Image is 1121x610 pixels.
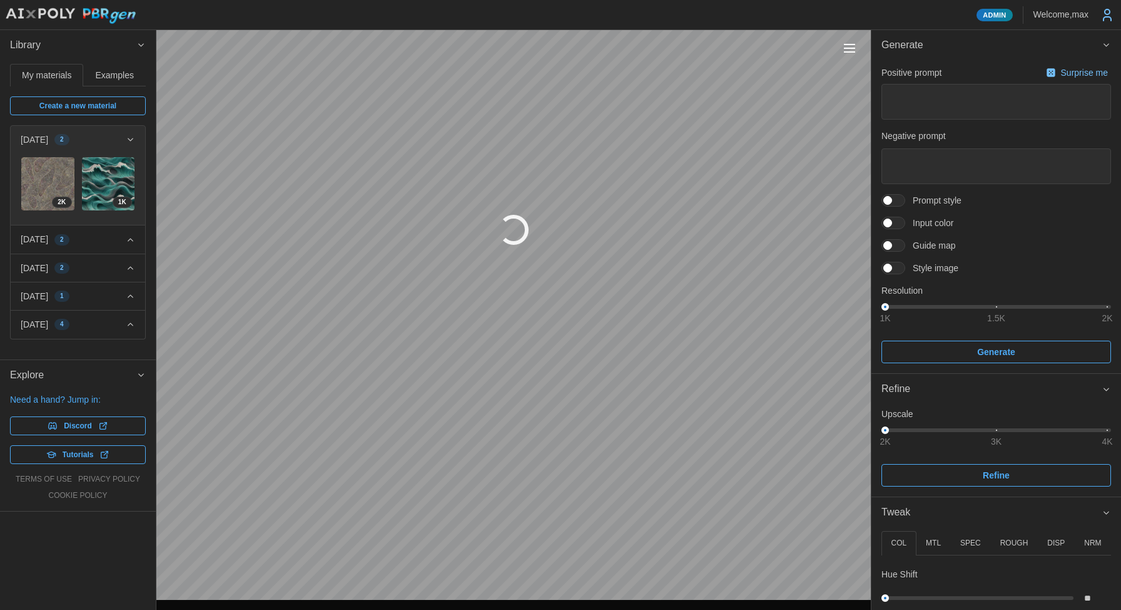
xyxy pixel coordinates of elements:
[39,97,116,115] span: Create a new material
[881,464,1111,487] button: Refine
[983,9,1006,21] span: Admin
[21,318,48,331] p: [DATE]
[60,235,64,245] span: 2
[11,225,145,253] button: [DATE]2
[60,291,64,301] span: 1
[891,538,906,549] p: COL
[881,497,1102,528] span: Tweak
[10,360,136,391] span: Explore
[64,417,92,435] span: Discord
[10,445,146,464] a: Tutorials
[871,374,1121,405] button: Refine
[11,153,145,225] div: [DATE]2
[11,282,145,310] button: [DATE]1
[118,197,126,207] span: 1 K
[22,71,71,80] span: My materials
[871,405,1121,497] div: Refine
[78,474,140,485] a: privacy policy
[1084,538,1101,549] p: NRM
[905,194,961,207] span: Prompt style
[21,157,74,210] img: J2Z98CDFIbKa39x4siLi
[16,474,72,485] a: terms of use
[871,61,1121,374] div: Generate
[10,96,146,115] a: Create a new material
[926,538,941,549] p: MTL
[1000,538,1028,549] p: ROUGH
[10,393,146,406] p: Need a hand? Jump in:
[1033,8,1088,21] p: Welcome, max
[905,262,958,274] span: Style image
[905,217,953,229] span: Input color
[977,341,1015,363] span: Generate
[871,497,1121,528] button: Tweak
[881,284,1111,297] p: Resolution
[1061,66,1110,79] p: Surprise me
[983,465,1010,486] span: Refine
[21,233,48,246] p: [DATE]
[11,311,145,338] button: [DATE]4
[1047,538,1065,549] p: DISP
[871,30,1121,61] button: Generate
[21,133,48,146] p: [DATE]
[1043,64,1111,81] button: Surprise me
[881,381,1102,397] div: Refine
[63,446,94,463] span: Tutorials
[905,239,955,252] span: Guide map
[82,157,135,210] img: kKo0A346ErRXxwQTjVH2
[96,71,134,80] span: Examples
[58,197,66,207] span: 2 K
[48,490,107,501] a: cookie policy
[60,319,64,329] span: 4
[11,126,145,153] button: [DATE]2
[10,30,136,61] span: Library
[881,66,941,79] p: Positive prompt
[841,39,858,57] button: Toggle viewport controls
[881,408,1111,420] p: Upscale
[960,538,981,549] p: SPEC
[5,8,136,24] img: AIxPoly PBRgen
[881,568,918,581] p: Hue Shift
[881,341,1111,363] button: Generate
[21,262,48,274] p: [DATE]
[21,290,48,302] p: [DATE]
[10,416,146,435] a: Discord
[21,157,75,211] a: J2Z98CDFIbKa39x4siLi2K
[60,263,64,273] span: 2
[60,135,64,145] span: 2
[881,130,1111,142] p: Negative prompt
[81,157,136,211] a: kKo0A346ErRXxwQTjVH21K
[11,254,145,282] button: [DATE]2
[881,30,1102,61] span: Generate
